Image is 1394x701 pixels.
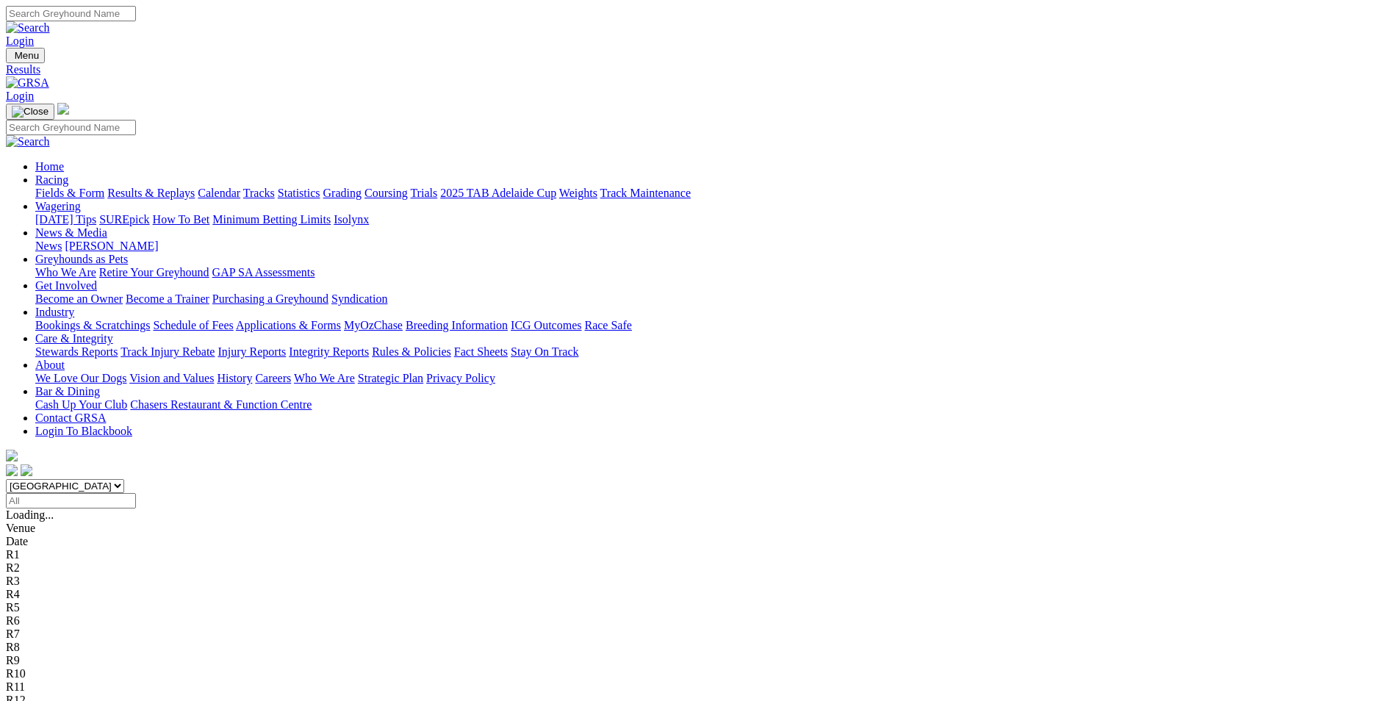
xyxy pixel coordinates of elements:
img: Search [6,135,50,148]
a: MyOzChase [344,319,403,331]
img: GRSA [6,76,49,90]
a: Bar & Dining [35,385,100,398]
a: Wagering [35,200,81,212]
img: Close [12,106,48,118]
div: Date [6,535,1388,548]
a: Get Involved [35,279,97,292]
a: Contact GRSA [35,411,106,424]
div: R2 [6,561,1388,575]
a: Cash Up Your Club [35,398,127,411]
div: R9 [6,654,1388,667]
div: R1 [6,548,1388,561]
a: 2025 TAB Adelaide Cup [440,187,556,199]
div: Industry [35,319,1388,332]
div: R3 [6,575,1388,588]
button: Toggle navigation [6,48,45,63]
a: Login [6,35,34,47]
img: Search [6,21,50,35]
a: SUREpick [99,213,149,226]
input: Search [6,6,136,21]
div: R11 [6,680,1388,694]
a: Bookings & Scratchings [35,319,150,331]
a: Vision and Values [129,372,214,384]
a: History [217,372,252,384]
span: Menu [15,50,39,61]
a: Tracks [243,187,275,199]
a: Breeding Information [406,319,508,331]
input: Search [6,120,136,135]
a: Stay On Track [511,345,578,358]
a: Track Maintenance [600,187,691,199]
button: Toggle navigation [6,104,54,120]
a: Who We Are [35,266,96,278]
a: Industry [35,306,74,318]
a: Weights [559,187,597,199]
div: Greyhounds as Pets [35,266,1388,279]
a: Track Injury Rebate [121,345,215,358]
a: Results & Replays [107,187,195,199]
a: [DATE] Tips [35,213,96,226]
div: Bar & Dining [35,398,1388,411]
a: Become an Owner [35,292,123,305]
a: Race Safe [584,319,631,331]
a: Statistics [278,187,320,199]
a: Syndication [331,292,387,305]
a: How To Bet [153,213,210,226]
a: Purchasing a Greyhound [212,292,328,305]
div: R8 [6,641,1388,654]
div: About [35,372,1388,385]
img: facebook.svg [6,464,18,476]
div: R10 [6,667,1388,680]
a: Trials [410,187,437,199]
a: Retire Your Greyhound [99,266,209,278]
a: Chasers Restaurant & Function Centre [130,398,312,411]
a: Stewards Reports [35,345,118,358]
div: R5 [6,601,1388,614]
a: News [35,240,62,252]
div: Care & Integrity [35,345,1388,359]
a: News & Media [35,226,107,239]
a: About [35,359,65,371]
a: Who We Are [294,372,355,384]
a: Privacy Policy [426,372,495,384]
a: Calendar [198,187,240,199]
img: twitter.svg [21,464,32,476]
a: Fields & Form [35,187,104,199]
a: Careers [255,372,291,384]
div: Wagering [35,213,1388,226]
a: Home [35,160,64,173]
input: Select date [6,493,136,508]
a: Coursing [364,187,408,199]
a: Strategic Plan [358,372,423,384]
div: R6 [6,614,1388,628]
div: Get Involved [35,292,1388,306]
a: Care & Integrity [35,332,113,345]
a: Minimum Betting Limits [212,213,331,226]
a: [PERSON_NAME] [65,240,158,252]
a: Isolynx [334,213,369,226]
a: We Love Our Dogs [35,372,126,384]
a: Login [6,90,34,102]
div: News & Media [35,240,1388,253]
a: Rules & Policies [372,345,451,358]
a: GAP SA Assessments [212,266,315,278]
a: Greyhounds as Pets [35,253,128,265]
a: Applications & Forms [236,319,341,331]
div: R4 [6,588,1388,601]
a: Integrity Reports [289,345,369,358]
div: Venue [6,522,1388,535]
span: Loading... [6,508,54,521]
a: ICG Outcomes [511,319,581,331]
a: Racing [35,173,68,186]
a: Fact Sheets [454,345,508,358]
div: Racing [35,187,1388,200]
a: Become a Trainer [126,292,209,305]
img: logo-grsa-white.png [57,103,69,115]
a: Injury Reports [218,345,286,358]
a: Results [6,63,1388,76]
a: Schedule of Fees [153,319,233,331]
a: Login To Blackbook [35,425,132,437]
div: R7 [6,628,1388,641]
a: Grading [323,187,362,199]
